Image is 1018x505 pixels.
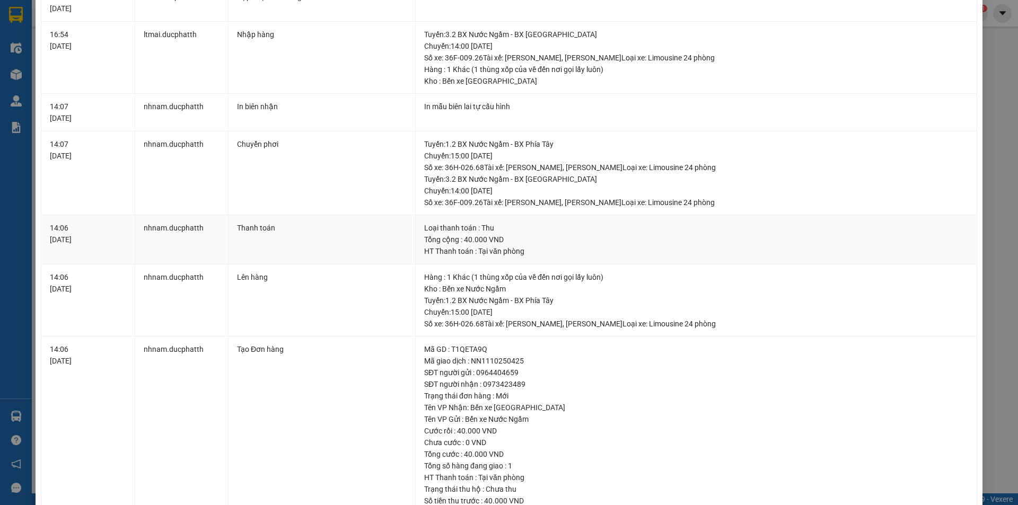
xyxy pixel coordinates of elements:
[424,472,968,483] div: HT Thanh toán : Tại văn phòng
[424,402,968,413] div: Tên VP Nhận: Bến xe [GEOGRAPHIC_DATA]
[50,343,126,367] div: 14:06 [DATE]
[424,101,968,112] div: In mẫu biên lai tự cấu hình
[50,101,126,124] div: 14:07 [DATE]
[50,222,126,245] div: 14:06 [DATE]
[237,222,407,234] div: Thanh toán
[135,264,229,337] td: nhnam.ducphatth
[424,355,968,367] div: Mã giao dịch : NN1110250425
[237,343,407,355] div: Tạo Đơn hàng
[424,271,968,283] div: Hàng : 1 Khác (1 thùng xốp của về đến nơi gọi lấy luôn)
[424,448,968,460] div: Tổng cước : 40.000 VND
[424,425,968,437] div: Cước rồi : 40.000 VND
[424,367,968,378] div: SĐT người gửi : 0964404659
[135,215,229,264] td: nhnam.ducphatth
[424,222,968,234] div: Loại thanh toán : Thu
[50,138,126,162] div: 14:07 [DATE]
[424,29,968,64] div: Tuyến : 3.2 BX Nước Ngầm - BX [GEOGRAPHIC_DATA] Chuyến: 14:00 [DATE] Số xe: 36F-009.26 Tài xế: [P...
[424,390,968,402] div: Trạng thái đơn hàng : Mới
[135,131,229,216] td: nhnam.ducphatth
[237,101,407,112] div: In biên nhận
[50,271,126,295] div: 14:06 [DATE]
[237,271,407,283] div: Lên hàng
[424,75,968,87] div: Kho : Bến xe [GEOGRAPHIC_DATA]
[424,343,968,355] div: Mã GD : T1QETA9Q
[135,22,229,94] td: ltmai.ducphatth
[424,283,968,295] div: Kho : Bến xe Nước Ngầm
[424,483,968,495] div: Trạng thái thu hộ : Chưa thu
[424,173,968,208] div: Tuyến : 3.2 BX Nước Ngầm - BX [GEOGRAPHIC_DATA] Chuyến: 14:00 [DATE] Số xe: 36F-009.26 Tài xế: [P...
[424,234,968,245] div: Tổng cộng : 40.000 VND
[424,413,968,425] div: Tên VP Gửi : Bến xe Nước Ngầm
[135,94,229,131] td: nhnam.ducphatth
[237,138,407,150] div: Chuyển phơi
[50,29,126,52] div: 16:54 [DATE]
[424,138,968,173] div: Tuyến : 1.2 BX Nước Ngầm - BX Phía Tây Chuyến: 15:00 [DATE] Số xe: 36H-026.68 Tài xế: [PERSON_NAM...
[424,437,968,448] div: Chưa cước : 0 VND
[424,245,968,257] div: HT Thanh toán : Tại văn phòng
[424,378,968,390] div: SĐT người nhận : 0973423489
[424,460,968,472] div: Tổng số hàng đang giao : 1
[237,29,407,40] div: Nhập hàng
[424,64,968,75] div: Hàng : 1 Khác (1 thùng xốp của về đến nơi gọi lấy luôn)
[424,295,968,330] div: Tuyến : 1.2 BX Nước Ngầm - BX Phía Tây Chuyến: 15:00 [DATE] Số xe: 36H-026.68 Tài xế: [PERSON_NAM...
